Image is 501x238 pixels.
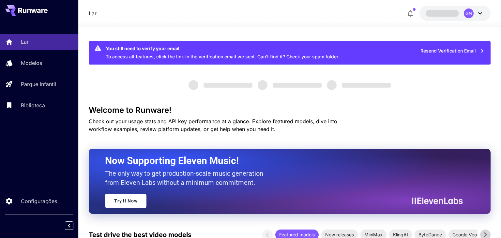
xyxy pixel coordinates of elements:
a: Try It Now [105,194,146,208]
h2: Now Supporting Eleven Music! [105,155,458,167]
div: You still need to verify your email [106,45,339,52]
font: Biblioteca [21,102,45,109]
button: Resend Verification Email [417,44,488,58]
span: KlingAI [389,231,412,238]
nav: migalhas de pão [89,9,97,17]
font: GN [465,11,472,16]
h3: Welcome to Runware! [89,106,490,115]
div: To access all features, click the link in the verification email we sent. Can’t find it? Check yo... [106,43,339,63]
p: The only way to get production-scale music generation from Eleven Labs without a minimum commitment. [105,169,268,187]
font: Lar [89,10,97,17]
font: Modelos [21,60,42,66]
button: GN [419,6,491,21]
span: Google Veo [448,231,481,238]
span: MiniMax [360,231,387,238]
span: Check out your usage stats and API key performance at a glance. Explore featured models, dive int... [89,118,337,132]
button: Recolher barra lateral [65,221,73,230]
span: ByteDance [415,231,446,238]
div: Recolher barra lateral [70,220,78,231]
span: New releases [321,231,358,238]
font: Parque infantil [21,81,56,87]
font: Lar [21,38,29,45]
font: Configurações [21,198,57,204]
span: Featured models [275,231,319,238]
a: Lar [89,9,97,17]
